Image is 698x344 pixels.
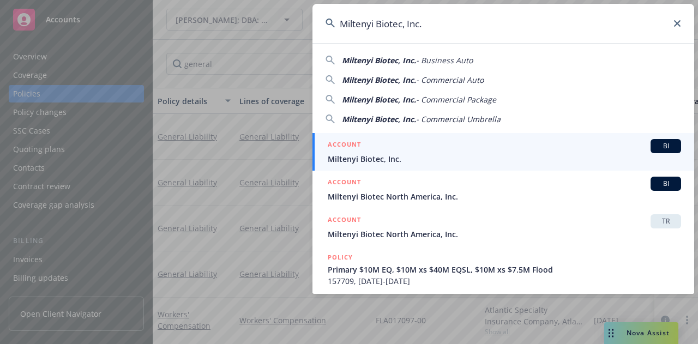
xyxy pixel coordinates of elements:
span: 157709, [DATE]-[DATE] [328,275,681,287]
span: TR [655,216,677,226]
span: Miltenyi Biotec, Inc. [342,114,416,124]
span: Miltenyi Biotec, Inc. [342,94,416,105]
span: BI [655,179,677,189]
input: Search... [312,4,694,43]
span: - Commercial Auto [416,75,484,85]
a: ACCOUNTBIMiltenyi Biotec North America, Inc. [312,171,694,208]
h5: POLICY [328,252,353,263]
span: BI [655,141,677,151]
span: - Business Auto [416,55,473,65]
a: ACCOUNTTRMiltenyi Biotec North America, Inc. [312,208,694,246]
a: POLICYPrimary $10M EQ, $10M xs $40M EQSL, $10M xs $7.5M Flood157709, [DATE]-[DATE] [312,246,694,293]
h5: ACCOUNT [328,177,361,190]
h5: ACCOUNT [328,139,361,152]
span: Miltenyi Biotec, Inc. [342,55,416,65]
span: Miltenyi Biotec, Inc. [328,153,681,165]
a: ACCOUNTBIMiltenyi Biotec, Inc. [312,133,694,171]
span: - Commercial Umbrella [416,114,501,124]
span: Miltenyi Biotec, Inc. [342,75,416,85]
span: Primary $10M EQ, $10M xs $40M EQSL, $10M xs $7.5M Flood [328,264,681,275]
span: Miltenyi Biotec North America, Inc. [328,228,681,240]
span: - Commercial Package [416,94,496,105]
h5: ACCOUNT [328,214,361,227]
span: Miltenyi Biotec North America, Inc. [328,191,681,202]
